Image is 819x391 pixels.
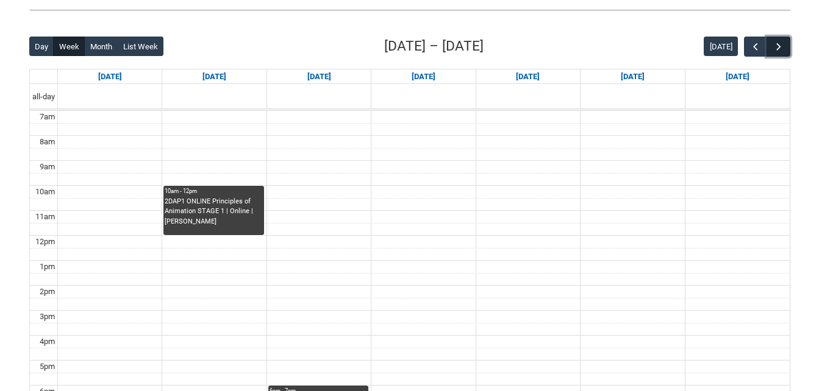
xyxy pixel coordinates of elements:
button: [DATE] [704,37,738,56]
div: 10am [33,186,57,198]
span: all-day [30,91,57,103]
div: 10am - 12pm [165,187,262,195]
a: Go to September 14, 2025 [96,69,124,84]
a: Go to September 20, 2025 [723,69,752,84]
a: Go to September 17, 2025 [409,69,438,84]
button: Previous Week [744,37,767,57]
div: 4pm [37,336,57,348]
div: 7am [37,111,57,123]
div: 5pm [37,361,57,373]
div: 12pm [33,236,57,248]
div: 3pm [37,311,57,323]
div: 8am [37,136,57,148]
img: REDU_GREY_LINE [29,4,790,16]
div: 2DAP1 ONLINE Principles of Animation STAGE 1 | Online | [PERSON_NAME] [165,197,262,227]
button: Week [53,37,85,56]
a: Go to September 18, 2025 [513,69,542,84]
div: 1pm [37,261,57,273]
button: Day [29,37,54,56]
button: Month [84,37,118,56]
div: 11am [33,211,57,223]
div: 9am [37,161,57,173]
button: List Week [117,37,163,56]
a: Go to September 19, 2025 [618,69,647,84]
a: Go to September 15, 2025 [200,69,229,84]
button: Next Week [767,37,790,57]
h2: [DATE] – [DATE] [384,36,484,57]
a: Go to September 16, 2025 [305,69,334,84]
div: 2pm [37,286,57,298]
